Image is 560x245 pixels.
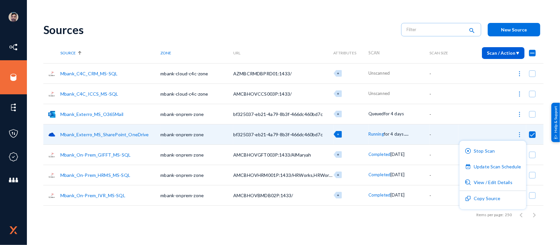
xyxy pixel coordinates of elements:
[460,175,526,191] button: View / Edit Details
[460,191,526,207] button: Copy Source
[460,143,526,159] button: Stop Scan
[465,179,471,185] img: icon-detail.svg
[465,164,471,170] img: icon-scheduled-purple.svg
[465,196,471,201] img: icon-duplicate.svg
[465,148,471,154] img: icon-stop.svg
[460,159,526,175] button: Update Scan Schedule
